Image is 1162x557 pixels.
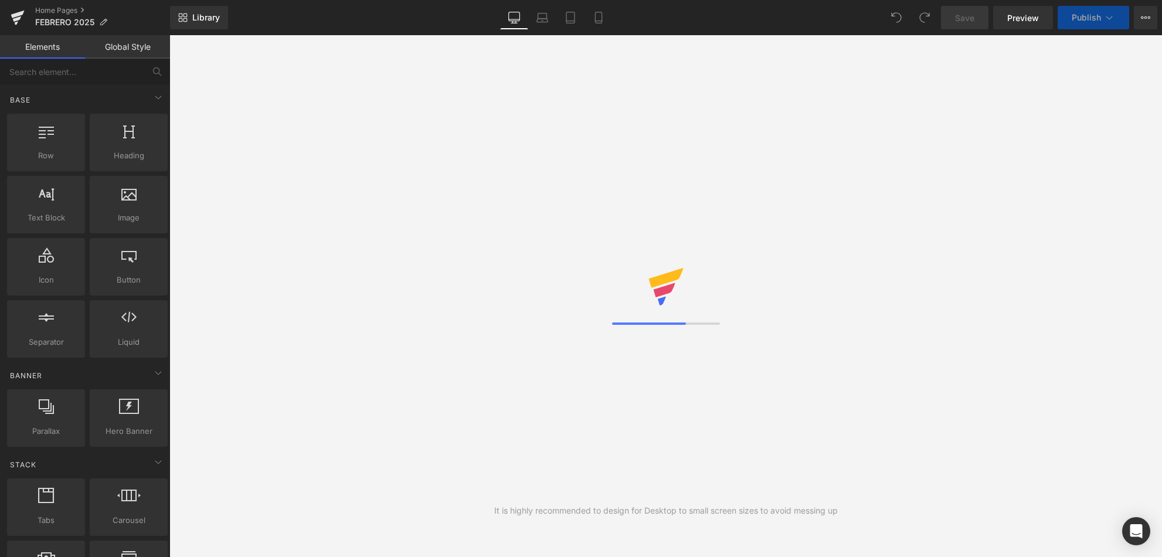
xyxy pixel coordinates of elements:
a: New Library [170,6,228,29]
span: Preview [1007,12,1039,24]
div: Open Intercom Messenger [1122,517,1150,545]
span: Parallax [11,425,81,437]
span: Base [9,94,32,106]
button: Publish [1058,6,1129,29]
span: Image [93,212,164,224]
div: It is highly recommended to design for Desktop to small screen sizes to avoid messing up [494,504,838,517]
a: Mobile [585,6,613,29]
span: Banner [9,370,43,381]
a: Preview [993,6,1053,29]
a: Laptop [528,6,556,29]
span: Heading [93,150,164,162]
span: Publish [1072,13,1101,22]
a: Desktop [500,6,528,29]
span: Button [93,274,164,286]
span: Liquid [93,336,164,348]
a: Tablet [556,6,585,29]
span: Text Block [11,212,81,224]
span: Icon [11,274,81,286]
span: Separator [11,336,81,348]
a: Home Pages [35,6,170,15]
button: Undo [885,6,908,29]
span: Save [955,12,974,24]
span: Hero Banner [93,425,164,437]
span: Stack [9,459,38,470]
a: Global Style [85,35,170,59]
span: Carousel [93,514,164,527]
button: Redo [913,6,936,29]
span: Row [11,150,81,162]
span: Library [192,12,220,23]
span: FEBRERO 2025 [35,18,94,27]
button: More [1134,6,1157,29]
span: Tabs [11,514,81,527]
